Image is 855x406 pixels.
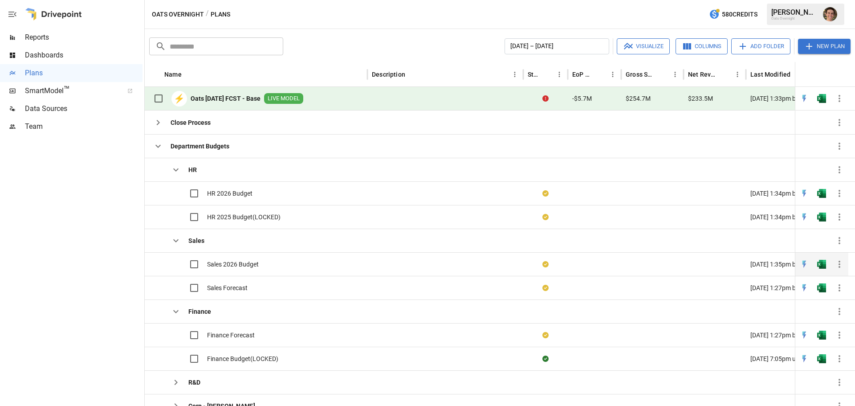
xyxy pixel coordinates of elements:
div: Open in Excel [817,331,826,340]
button: Columns [676,38,728,54]
button: Sort [791,68,804,81]
div: Your plan has changes in Excel that are not reflected in the Drivepoint Data Warehouse, select "S... [542,260,549,269]
button: Sort [656,68,669,81]
div: [PERSON_NAME] [771,8,818,16]
span: LIVE MODEL [264,94,303,103]
span: Reports [25,32,142,43]
div: Open in Excel [817,189,826,198]
div: Description [372,71,405,78]
button: New Plan [798,39,851,54]
span: ™ [64,84,70,95]
span: HR 2026 Budget [207,189,252,198]
div: Oats Overnight [771,16,818,21]
img: quick-edit-flash.b8aec18c.svg [800,94,809,103]
button: Ryan Zayas [818,2,843,27]
div: Open in Quick Edit [800,331,809,340]
img: quick-edit-flash.b8aec18c.svg [800,283,809,292]
img: quick-edit-flash.b8aec18c.svg [800,189,809,198]
button: Net Revenue column menu [731,68,744,81]
div: Last Modified [750,71,790,78]
div: Your plan has changes in Excel that are not reflected in the Drivepoint Data Warehouse, select "S... [542,283,549,292]
div: Sync complete [542,354,549,363]
img: quick-edit-flash.b8aec18c.svg [800,260,809,269]
button: [DATE] – [DATE] [505,38,609,54]
div: Status [528,71,540,78]
div: Open in Quick Edit [800,283,809,292]
button: 580Credits [705,6,761,23]
button: Gross Sales column menu [669,68,681,81]
div: / [206,9,209,20]
div: Open in Quick Edit [800,189,809,198]
div: Open in Quick Edit [800,94,809,103]
img: excel-icon.76473adf.svg [817,354,826,363]
img: quick-edit-flash.b8aec18c.svg [800,213,809,221]
div: EoP Cash [572,71,593,78]
span: Data Sources [25,103,142,114]
span: -$5.7M [572,94,592,103]
img: Ryan Zayas [823,7,837,21]
div: Open in Quick Edit [800,260,809,269]
img: excel-icon.76473adf.svg [817,331,826,340]
div: Name [164,71,182,78]
div: Open in Excel [817,283,826,292]
span: HR 2025 Budget(LOCKED) [207,213,281,221]
button: Visualize [617,38,670,54]
b: Department Budgets [171,142,229,151]
b: Finance [188,307,211,316]
b: Sales [188,236,204,245]
b: R&D [188,378,200,387]
button: Sort [719,68,731,81]
div: Open in Excel [817,260,826,269]
div: Your plan has changes in Excel that are not reflected in the Drivepoint Data Warehouse, select "S... [542,331,549,340]
span: Sales 2026 Budget [207,260,259,269]
img: quick-edit-flash.b8aec18c.svg [800,354,809,363]
img: excel-icon.76473adf.svg [817,283,826,292]
div: ⚡ [171,91,187,107]
button: Description column menu [509,68,521,81]
span: Finance Forecast [207,331,255,340]
b: HR [188,165,197,174]
button: EoP Cash column menu [607,68,619,81]
span: Dashboards [25,50,142,61]
div: Open in Excel [817,354,826,363]
img: quick-edit-flash.b8aec18c.svg [800,331,809,340]
div: Your plan has changes in Excel that are not reflected in the Drivepoint Data Warehouse, select "S... [542,189,549,198]
span: $233.5M [688,94,713,103]
div: Error during sync. [542,94,549,103]
div: Open in Excel [817,213,826,221]
b: Close Process [171,118,211,127]
span: Team [25,121,142,132]
button: Add Folder [731,38,790,54]
b: Oats [DATE] FCST - Base [191,94,261,103]
span: Plans [25,68,142,78]
div: Open in Excel [817,94,826,103]
button: Oats Overnight [152,9,204,20]
div: Open in Quick Edit [800,354,809,363]
div: Open in Quick Edit [800,213,809,221]
button: Sort [836,68,848,81]
span: Finance Budget(LOCKED) [207,354,278,363]
div: Gross Sales [626,71,655,78]
div: Net Revenue [688,71,718,78]
img: excel-icon.76473adf.svg [817,213,826,221]
button: Sort [541,68,553,81]
button: Sort [183,68,195,81]
img: excel-icon.76473adf.svg [817,189,826,198]
img: excel-icon.76473adf.svg [817,260,826,269]
div: Your plan has changes in Excel that are not reflected in the Drivepoint Data Warehouse, select "S... [542,213,549,221]
span: 580 Credits [722,9,757,20]
button: Status column menu [553,68,566,81]
span: $254.7M [626,94,651,103]
button: Sort [594,68,607,81]
img: excel-icon.76473adf.svg [817,94,826,103]
span: Sales Forecast [207,283,248,292]
button: Sort [406,68,419,81]
span: SmartModel [25,86,118,96]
